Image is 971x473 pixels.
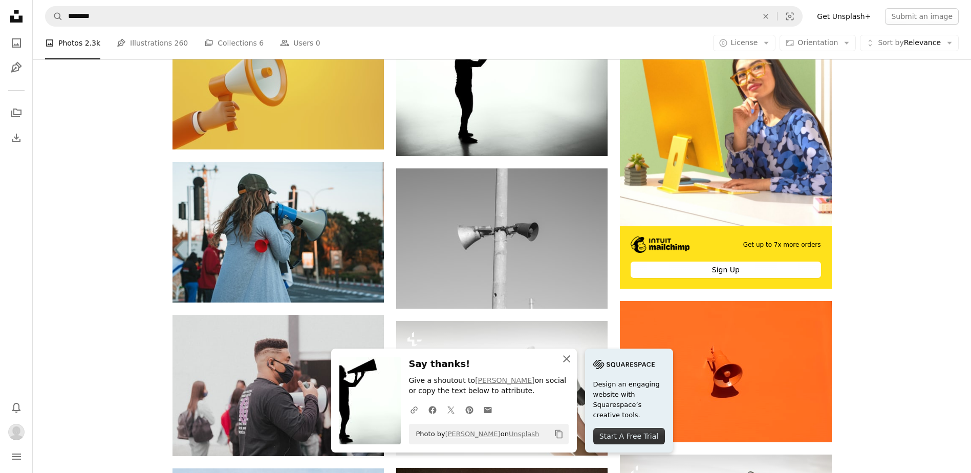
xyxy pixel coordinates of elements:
[6,57,27,78] a: Illustrations
[878,38,903,47] span: Sort by
[423,399,442,420] a: Share on Facebook
[259,37,264,49] span: 6
[797,38,838,47] span: Orientation
[396,321,608,456] img: Multiethnic people hold megaphones fighting for equality anti racism Discrimination protest. 3d r...
[780,35,856,51] button: Orientation
[409,357,569,372] h3: Say thanks!
[175,37,188,49] span: 260
[743,241,821,249] span: Get up to 7x more orders
[409,376,569,396] p: Give a shoutout to on social or copy the text below to attribute.
[475,376,534,384] a: [PERSON_NAME]
[878,38,941,48] span: Relevance
[411,426,540,442] span: Photo by on
[46,7,63,26] button: Search Unsplash
[860,35,959,51] button: Sort byRelevance
[45,6,803,27] form: Find visuals sitewide
[445,430,501,438] a: [PERSON_NAME]
[620,367,831,376] a: orange megaphone on orange wall
[811,8,877,25] a: Get Unsplash+
[6,33,27,53] a: Photos
[396,168,608,309] img: gray and black street light
[316,37,320,49] span: 0
[479,399,497,420] a: Share over email
[6,103,27,123] a: Collections
[442,399,460,420] a: Share on Twitter
[204,27,264,59] a: Collections 6
[6,6,27,29] a: Home — Unsplash
[778,7,802,26] button: Visual search
[6,446,27,467] button: Menu
[396,80,608,90] a: silhouette of woman holding rectangular board
[620,15,831,226] img: file-1722962862010-20b14c5a0a60image
[593,357,655,372] img: file-1705255347840-230a6ab5bca9image
[885,8,959,25] button: Submit an image
[117,27,188,59] a: Illustrations 260
[6,422,27,442] button: Profile
[396,15,608,156] img: silhouette of woman holding rectangular board
[593,379,665,420] span: Design an engaging website with Squarespace’s creative tools.
[172,162,384,303] img: a woman drinking from a bottle
[550,425,568,443] button: Copy to clipboard
[6,397,27,418] button: Notifications
[585,349,673,453] a: Design an engaging website with Squarespace’s creative tools.Start A Free Trial
[280,27,320,59] a: Users 0
[620,15,831,289] a: Get up to 7x more ordersSign Up
[172,227,384,236] a: a woman drinking from a bottle
[631,262,821,278] div: Sign Up
[172,15,384,149] img: Hand holding a megaphone on a yellow background. Promotional advertisements. 3D render illustration
[172,315,384,456] img: man in black long sleeve shirt wearing black sunglasses
[172,381,384,390] a: man in black long sleeve shirt wearing black sunglasses
[754,7,777,26] button: Clear
[731,38,758,47] span: License
[460,399,479,420] a: Share on Pinterest
[8,424,25,440] img: Avatar of user William Jones
[509,430,539,438] a: Unsplash
[631,236,689,253] img: file-1690386555781-336d1949dad1image
[6,127,27,148] a: Download History
[396,233,608,243] a: gray and black street light
[620,301,831,442] img: orange megaphone on orange wall
[593,428,665,444] div: Start A Free Trial
[713,35,776,51] button: License
[172,77,384,87] a: Hand holding a megaphone on a yellow background. Promotional advertisements. 3D render illustration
